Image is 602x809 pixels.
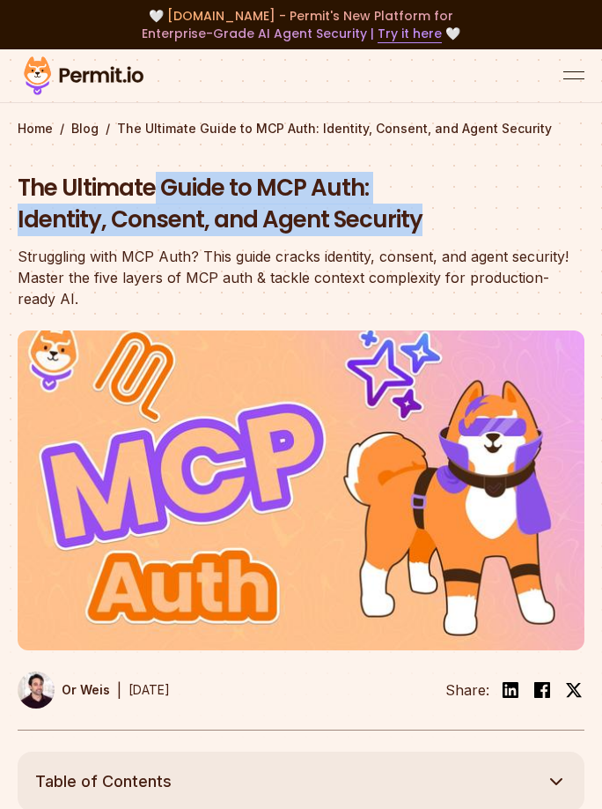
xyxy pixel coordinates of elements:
img: Permit logo [18,53,150,99]
a: Home [18,120,53,137]
img: facebook [532,679,553,701]
a: Or Weis [18,672,110,709]
div: 🤍 🤍 [18,7,584,42]
h1: The Ultimate Guide to MCP Auth: Identity, Consent, and Agent Security [18,173,584,236]
a: Try it here [378,25,442,43]
span: Table of Contents [35,769,172,794]
img: Or Weis [18,672,55,709]
button: open menu [563,65,584,86]
div: / / [18,120,584,137]
time: [DATE] [128,682,170,697]
div: | [117,679,121,701]
div: Struggling with MCP Auth? This guide cracks identity, consent, and agent security! Master the fiv... [18,246,584,309]
li: Share: [445,679,489,701]
img: The Ultimate Guide to MCP Auth: Identity, Consent, and Agent Security [18,330,584,649]
img: twitter [565,681,583,699]
img: linkedin [500,679,521,701]
span: [DOMAIN_NAME] - Permit's New Platform for Enterprise-Grade AI Agent Security | [142,7,453,42]
p: Or Weis [62,681,110,699]
a: Blog [71,120,99,137]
